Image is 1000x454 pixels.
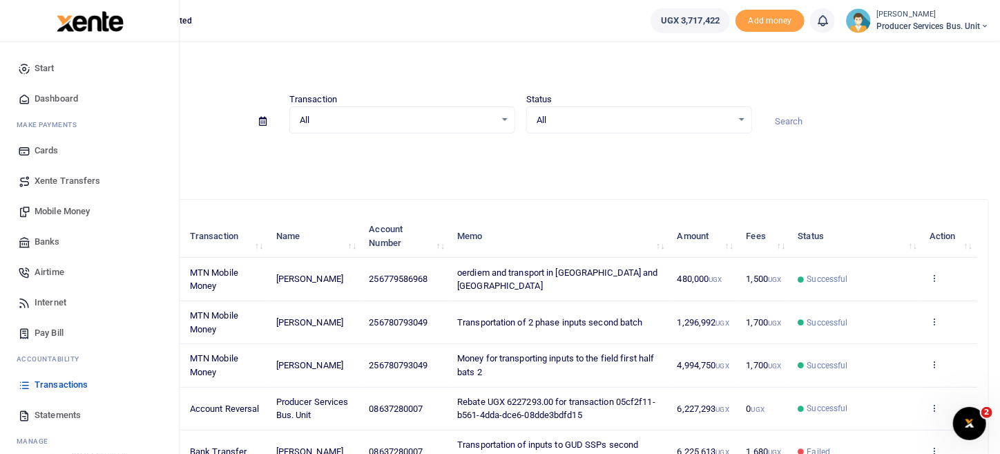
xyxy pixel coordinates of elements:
span: oerdiem and transport in [GEOGRAPHIC_DATA] and [GEOGRAPHIC_DATA] [457,267,658,292]
span: Airtime [35,265,64,279]
small: UGX [709,276,722,283]
small: UGX [716,319,729,327]
img: profile-user [846,8,871,33]
span: 2 [981,407,992,418]
th: Transaction: activate to sort column ascending [182,215,269,258]
span: UGX 3,717,422 [661,14,720,28]
span: Cards [35,144,59,158]
span: Producer Services Bus. Unit [276,397,349,421]
span: Xente Transfers [35,174,101,188]
small: UGX [716,406,729,413]
span: Successful [807,402,848,415]
small: UGX [768,276,781,283]
a: Transactions [11,370,168,400]
span: anage [23,436,49,446]
span: 1,296,992 [677,317,729,328]
span: Rebate UGX 6227293.00 for transaction 05cf2f11-b561-4dda-dce6-08dde3bdfd15 [457,397,655,421]
span: Money for transporting inputs to the field first half bats 2 [457,353,654,377]
li: M [11,114,168,135]
span: 4,994,750 [677,360,729,370]
span: Successful [807,359,848,372]
a: Statements [11,400,168,431]
span: ake Payments [23,120,77,130]
a: Banks [11,227,168,257]
input: Search [763,110,989,133]
th: Amount: activate to sort column ascending [670,215,739,258]
li: Toup your wallet [735,10,805,32]
a: logo-small logo-large logo-large [55,15,124,26]
span: 6,227,293 [677,404,729,414]
span: Start [35,62,55,75]
a: Cards [11,135,168,166]
a: Mobile Money [11,196,168,227]
span: [PERSON_NAME] [276,360,343,370]
li: Ac [11,348,168,370]
a: Start [11,53,168,84]
small: UGX [716,362,729,370]
span: Successful [807,273,848,285]
span: countability [27,354,79,364]
a: Internet [11,287,168,318]
li: Wallet ballance [645,8,735,33]
span: 256780793049 [369,360,428,370]
a: profile-user [PERSON_NAME] Producer Services Bus. Unit [846,8,989,33]
a: Xente Transfers [11,166,168,196]
p: Download [52,150,989,164]
th: Status: activate to sort column ascending [790,215,922,258]
span: 256779586968 [369,274,428,284]
span: Account Reversal [190,404,260,414]
th: Name: activate to sort column ascending [269,215,362,258]
span: Producer Services Bus. Unit [876,20,989,32]
small: [PERSON_NAME] [876,9,989,21]
span: [PERSON_NAME] [276,317,343,328]
span: 08637280007 [369,404,423,414]
span: Successful [807,316,848,329]
span: Dashboard [35,92,78,106]
small: UGX [768,362,781,370]
th: Fees: activate to sort column ascending [738,215,790,258]
span: All [537,113,732,127]
label: Status [526,93,552,106]
span: MTN Mobile Money [190,353,238,377]
a: Dashboard [11,84,168,114]
span: 256780793049 [369,317,428,328]
span: MTN Mobile Money [190,310,238,334]
span: MTN Mobile Money [190,267,238,292]
span: [PERSON_NAME] [276,274,343,284]
span: Mobile Money [35,205,90,218]
label: Transaction [289,93,337,106]
img: logo-large [57,11,124,32]
span: Transportation of 2 phase inputs second batch [457,317,643,328]
small: UGX [768,319,781,327]
span: Transactions [35,378,88,392]
span: 1,700 [747,360,782,370]
iframe: Intercom live chat [953,407,986,440]
th: Action: activate to sort column ascending [922,215,977,258]
span: Internet [35,296,66,310]
span: Add money [735,10,805,32]
span: 0 [747,404,765,414]
span: Statements [35,408,81,422]
span: Banks [35,235,60,249]
a: Add money [735,15,805,25]
a: UGX 3,717,422 [651,8,730,33]
li: M [11,431,168,452]
a: Pay Bill [11,318,168,348]
th: Memo: activate to sort column ascending [450,215,670,258]
a: Airtime [11,257,168,287]
span: Pay Bill [35,326,64,340]
span: 480,000 [677,274,722,284]
span: All [300,113,495,127]
span: 1,700 [747,317,782,328]
th: Account Number: activate to sort column ascending [361,215,450,258]
h4: Transactions [52,59,989,75]
small: UGX [751,406,765,413]
span: 1,500 [747,274,782,284]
